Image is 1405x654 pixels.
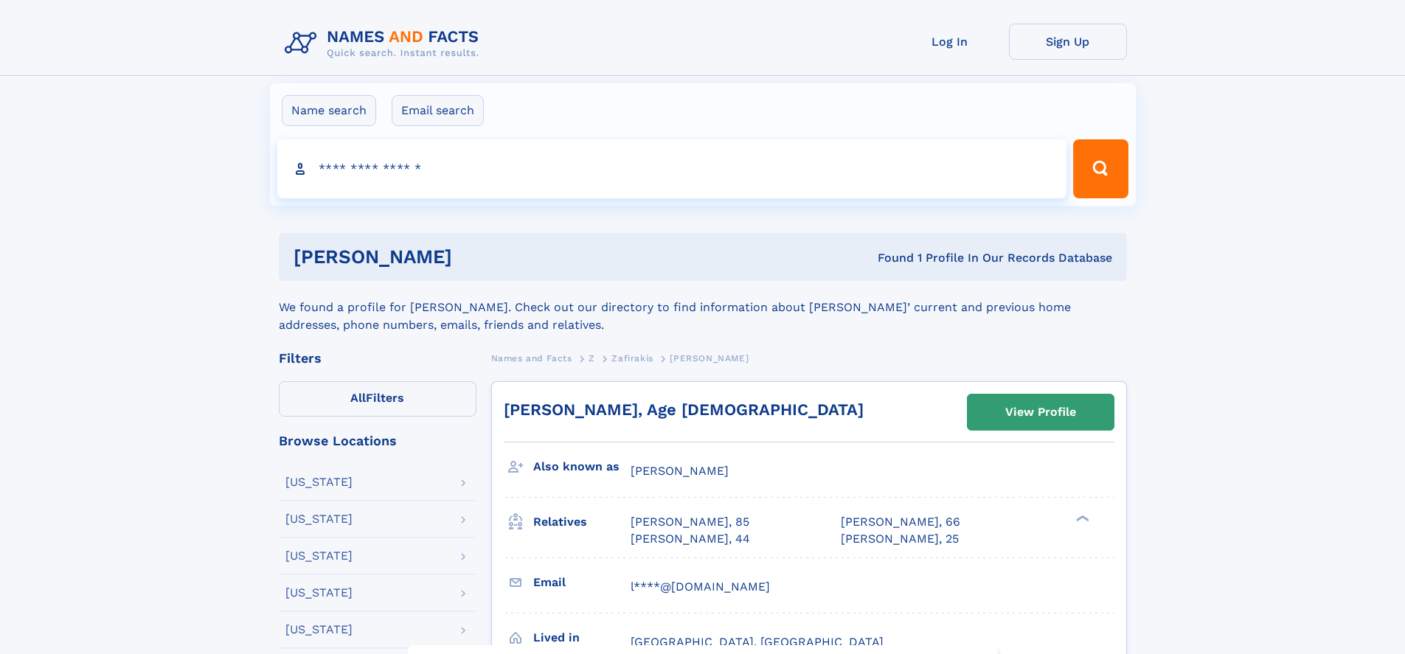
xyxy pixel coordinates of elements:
[285,513,353,525] div: [US_STATE]
[1072,514,1090,523] div: ❯
[1073,139,1128,198] button: Search Button
[392,95,484,126] label: Email search
[491,349,572,367] a: Names and Facts
[631,464,729,478] span: [PERSON_NAME]
[282,95,376,126] label: Name search
[279,352,476,365] div: Filters
[589,349,595,367] a: Z
[665,250,1112,266] div: Found 1 Profile In Our Records Database
[611,349,653,367] a: Zafirakis
[279,24,491,63] img: Logo Names and Facts
[533,625,631,650] h3: Lived in
[611,353,653,363] span: Zafirakis
[285,587,353,599] div: [US_STATE]
[285,476,353,488] div: [US_STATE]
[670,353,749,363] span: [PERSON_NAME]
[631,531,750,547] a: [PERSON_NAME], 44
[279,381,476,417] label: Filters
[841,531,959,547] a: [PERSON_NAME], 25
[968,394,1114,430] a: View Profile
[504,400,864,419] a: [PERSON_NAME], Age [DEMOGRAPHIC_DATA]
[589,353,595,363] span: Z
[279,434,476,448] div: Browse Locations
[533,570,631,595] h3: Email
[350,391,366,405] span: All
[841,514,960,530] a: [PERSON_NAME], 66
[279,281,1127,334] div: We found a profile for [PERSON_NAME]. Check out our directory to find information about [PERSON_N...
[631,635,884,649] span: [GEOGRAPHIC_DATA], [GEOGRAPHIC_DATA]
[277,139,1067,198] input: search input
[1009,24,1127,60] a: Sign Up
[631,514,749,530] a: [PERSON_NAME], 85
[533,454,631,479] h3: Also known as
[294,248,665,266] h1: [PERSON_NAME]
[891,24,1009,60] a: Log In
[285,550,353,562] div: [US_STATE]
[533,509,631,535] h3: Relatives
[285,624,353,636] div: [US_STATE]
[1005,395,1076,429] div: View Profile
